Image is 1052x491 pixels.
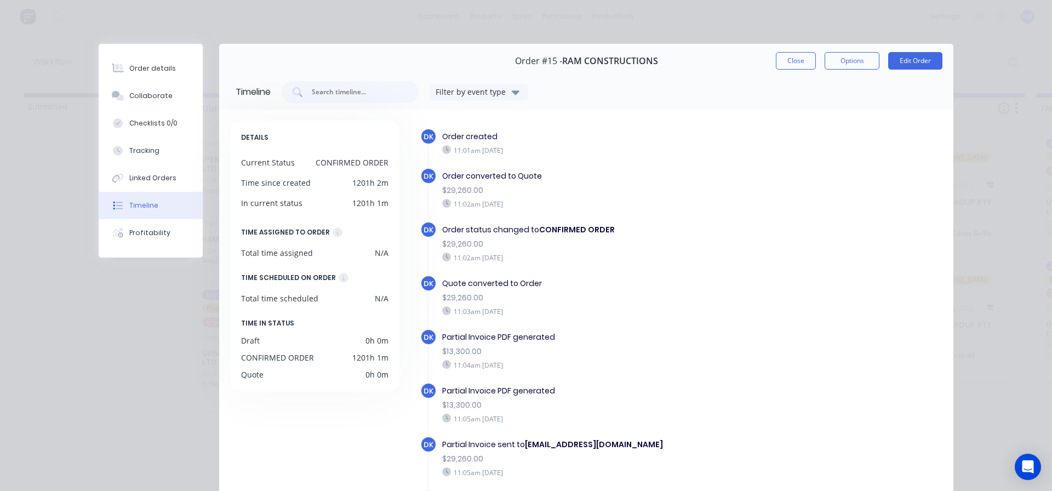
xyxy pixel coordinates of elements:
[241,352,314,363] div: CONFIRMED ORDER
[241,272,336,284] div: TIME SCHEDULED ON ORDER
[515,56,562,66] span: Order #15 -
[352,197,388,209] div: 1201h 1m
[129,228,170,238] div: Profitability
[424,132,433,142] span: DK
[442,292,764,304] div: $29,260.00
[241,132,268,144] span: DETAILS
[442,385,764,397] div: Partial Invoice PDF generated
[442,199,764,209] div: 11:02am [DATE]
[241,177,311,189] div: Time since created
[442,185,764,196] div: $29,260.00
[776,52,816,70] button: Close
[236,85,271,99] div: Timeline
[424,439,433,450] span: DK
[442,238,764,250] div: $29,260.00
[562,56,658,66] span: RAM CONSTRUCTIONS
[442,414,764,424] div: 11:05am [DATE]
[241,293,318,304] div: Total time scheduled
[99,192,203,219] button: Timeline
[129,201,158,210] div: Timeline
[241,226,330,238] div: TIME ASSIGNED TO ORDER
[129,173,176,183] div: Linked Orders
[241,157,295,168] div: Current Status
[442,278,764,289] div: Quote converted to Order
[352,352,388,363] div: 1201h 1m
[241,247,313,259] div: Total time assigned
[352,177,388,189] div: 1201h 2m
[525,439,663,450] b: [EMAIL_ADDRESS][DOMAIN_NAME]
[442,253,764,262] div: 11:02am [DATE]
[442,453,764,465] div: $29,260.00
[442,467,764,477] div: 11:05am [DATE]
[99,55,203,82] button: Order details
[375,293,388,304] div: N/A
[539,224,615,235] b: CONFIRMED ORDER
[442,439,764,450] div: Partial Invoice sent to
[375,247,388,259] div: N/A
[1015,454,1041,480] div: Open Intercom Messenger
[430,84,528,100] button: Filter by event type
[888,52,942,70] button: Edit Order
[424,332,433,342] span: DK
[129,91,173,101] div: Collaborate
[442,306,764,316] div: 11:03am [DATE]
[424,171,433,181] span: DK
[311,87,402,98] input: Search timeline...
[241,369,264,380] div: Quote
[129,118,178,128] div: Checklists 0/0
[129,146,159,156] div: Tracking
[442,145,764,155] div: 11:01am [DATE]
[99,137,203,164] button: Tracking
[442,170,764,182] div: Order converted to Quote
[424,225,433,235] span: DK
[442,224,764,236] div: Order status changed to
[365,369,388,380] div: 0h 0m
[316,157,388,168] div: CONFIRMED ORDER
[442,360,764,370] div: 11:04am [DATE]
[424,386,433,396] span: DK
[99,110,203,137] button: Checklists 0/0
[424,278,433,289] span: DK
[99,164,203,192] button: Linked Orders
[442,346,764,357] div: $13,300.00
[442,332,764,343] div: Partial Invoice PDF generated
[442,399,764,411] div: $13,300.00
[365,335,388,346] div: 0h 0m
[241,317,294,329] span: TIME IN STATUS
[436,86,509,98] div: Filter by event type
[442,131,764,142] div: Order created
[99,219,203,247] button: Profitability
[241,335,260,346] div: Draft
[129,64,176,73] div: Order details
[241,197,302,209] div: In current status
[99,82,203,110] button: Collaborate
[825,52,879,70] button: Options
